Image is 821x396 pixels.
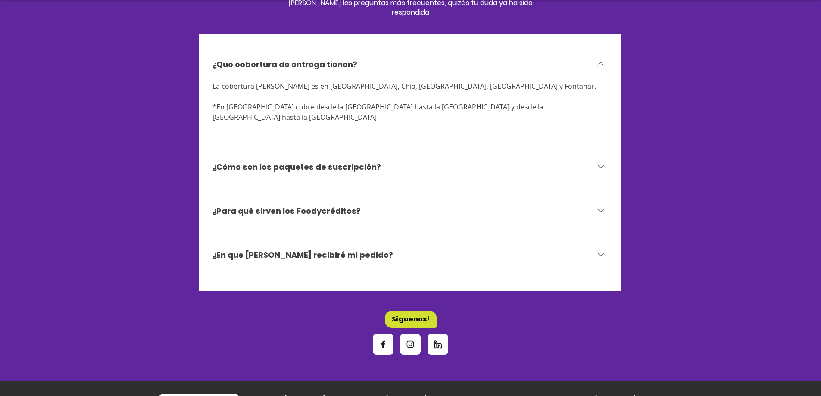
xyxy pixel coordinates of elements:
[392,314,429,324] span: Síguenos!
[212,206,361,216] h3: ¿Para qué sirven los Foodycréditos?
[400,334,421,355] a: Instagram
[212,48,607,81] button: ¿Que cobertura de entrega tienen?
[212,194,607,228] button: ¿Para qué sirven los Foodycréditos?
[212,150,607,184] button: ¿Cómo son los paquetes de suscripción?
[771,346,812,387] iframe: Messagebird Livechat Widget
[212,238,607,271] button: ¿En que [PERSON_NAME] recibiré mi pedido?
[212,81,607,140] div: ¿Que cobertura de entrega tienen?
[212,162,381,172] h3: ¿Cómo son los paquetes de suscripción?
[212,102,545,122] span: *En [GEOGRAPHIC_DATA] cubre desde la [GEOGRAPHIC_DATA] hasta la [GEOGRAPHIC_DATA] y desde la [GEO...
[212,249,393,260] h3: ¿En que [PERSON_NAME] recibiré mi pedido?
[212,59,357,70] h3: ¿Que cobertura de entrega tienen?
[428,334,448,355] a: Linkedin
[373,334,393,355] a: Facebook
[212,81,596,91] span: La cobertura [PERSON_NAME] es en [GEOGRAPHIC_DATA], Chía, [GEOGRAPHIC_DATA], [GEOGRAPHIC_DATA] y ...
